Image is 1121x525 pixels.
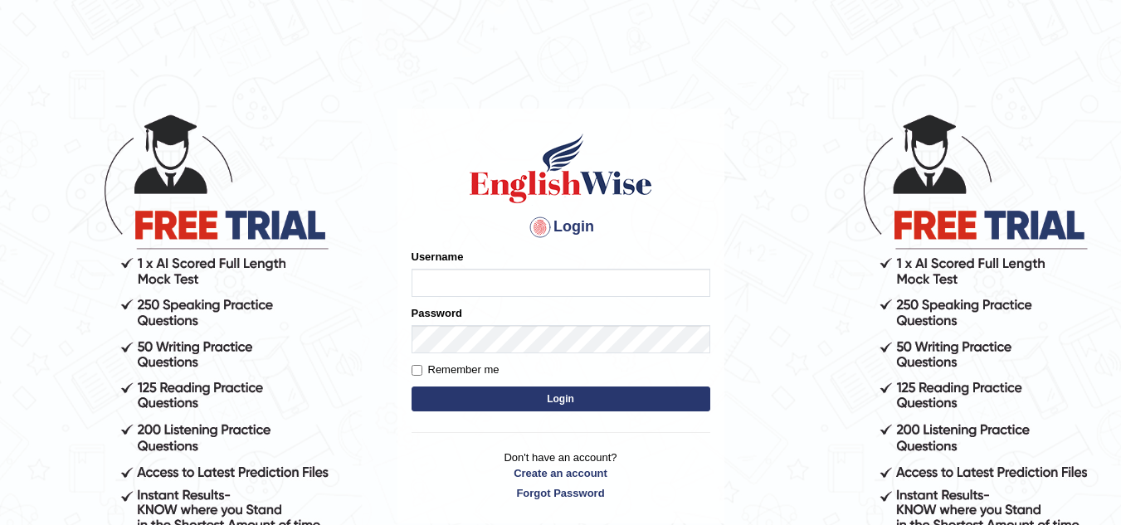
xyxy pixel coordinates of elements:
[412,214,710,241] h4: Login
[412,485,710,501] a: Forgot Password
[412,305,462,321] label: Password
[412,365,422,376] input: Remember me
[412,450,710,501] p: Don't have an account?
[466,131,656,206] img: Logo of English Wise sign in for intelligent practice with AI
[412,249,464,265] label: Username
[412,386,710,411] button: Login
[412,362,500,378] label: Remember me
[412,465,710,481] a: Create an account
